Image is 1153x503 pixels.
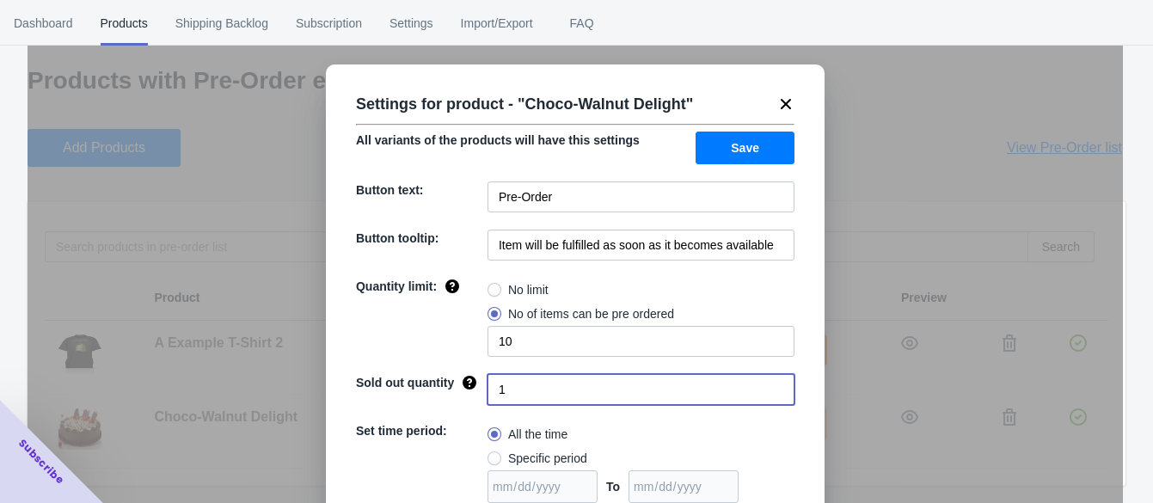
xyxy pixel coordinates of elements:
span: Save [731,141,759,155]
span: Sold out quantity [356,376,454,390]
span: FAQ [561,1,604,46]
span: No limit [508,281,549,298]
span: Import/Export [461,1,533,46]
span: Button text: [356,183,424,197]
span: To [606,480,620,494]
span: Dashboard [14,1,73,46]
span: Products [101,1,148,46]
span: Subscription [296,1,362,46]
span: All variants of the products will have this settings [356,133,640,147]
span: Quantity limit: [356,279,437,293]
span: Set time period: [356,424,447,438]
button: Save [696,132,794,164]
span: All the time [508,426,567,443]
span: Settings [389,1,433,46]
span: Subscribe [15,436,67,488]
span: No of items can be pre ordered [508,305,674,322]
span: Specific period [508,450,587,467]
span: Shipping Backlog [175,1,268,46]
span: Button tooltip: [356,231,439,245]
p: Settings for product - " Choco-Walnut Delight " [356,90,693,118]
